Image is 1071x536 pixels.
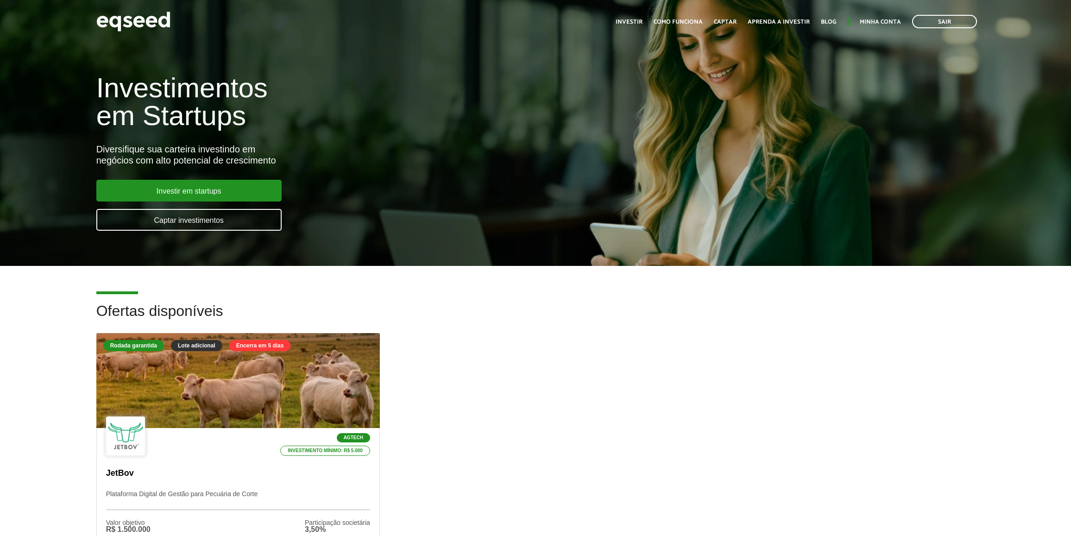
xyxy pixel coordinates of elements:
[96,209,282,231] a: Captar investimentos
[106,526,151,533] div: R$ 1.500.000
[305,519,370,526] div: Participação societária
[96,144,618,166] div: Diversifique sua carteira investindo em negócios com alto potencial de crescimento
[96,9,170,34] img: EqSeed
[106,490,370,510] p: Plataforma Digital de Gestão para Pecuária de Corte
[860,19,901,25] a: Minha conta
[106,468,370,479] p: JetBov
[616,19,643,25] a: Investir
[280,446,370,456] p: Investimento mínimo: R$ 5.000
[912,15,977,28] a: Sair
[96,180,282,202] a: Investir em startups
[748,19,810,25] a: Aprenda a investir
[103,340,164,351] div: Rodada garantida
[96,303,975,333] h2: Ofertas disponíveis
[171,340,222,351] div: Lote adicional
[96,74,618,130] h1: Investimentos em Startups
[106,519,151,526] div: Valor objetivo
[305,526,370,533] div: 3,50%
[654,19,703,25] a: Como funciona
[821,19,836,25] a: Blog
[714,19,737,25] a: Captar
[229,340,291,351] div: Encerra em 5 dias
[337,433,370,442] p: Agtech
